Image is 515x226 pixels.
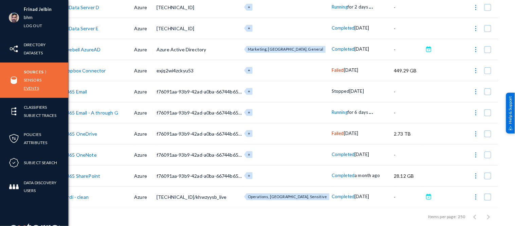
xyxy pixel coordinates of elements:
[9,75,19,85] img: icon-sources.svg
[468,210,482,223] button: Previous page
[394,123,424,144] td: 2.73 TB
[394,39,424,60] td: -
[332,109,348,115] span: Running
[134,102,157,123] td: Azure
[248,131,250,136] span: +
[157,194,226,200] span: [TECHNICAL_ID]/khwzyysb_live
[370,2,372,10] span: .
[394,60,424,81] td: 449.29 GB
[458,213,465,220] div: 250
[134,123,157,144] td: Azure
[332,194,354,199] span: Completed
[473,152,479,158] img: icon-more.svg
[394,18,424,39] td: -
[355,173,380,178] span: a month ago
[332,4,348,10] span: Running
[9,106,19,117] img: icon-elements.svg
[355,46,369,52] span: [DATE]
[134,60,157,81] td: Azure
[349,88,364,94] span: [DATE]
[473,67,479,74] img: icon-more.svg
[62,194,89,200] a: Yardi - clean
[134,81,157,102] td: Azure
[157,131,249,137] span: f76091aa-93b9-42ad-a0ba-66744b65c468
[24,159,57,167] a: Subject Search
[62,173,100,179] a: O365 SharePoint
[248,89,250,93] span: +
[248,68,250,72] span: +
[24,103,47,111] a: Classifiers
[157,25,194,31] span: [TECHNICAL_ID]
[9,134,19,144] img: icon-policies.svg
[134,18,157,39] td: Azure
[355,194,369,199] span: [DATE]
[344,131,358,136] span: [DATE]
[369,2,370,10] span: .
[24,179,68,194] a: Data Discovery Users
[9,13,19,23] img: ACg8ocK1ZkZ6gbMmCU1AeqPIsBvrTWeY1xNXvgxNjkUXxjcqAiPEIvU=s96-c
[157,68,194,73] span: exjq2wi4zckyu53
[473,194,479,201] img: icon-more.svg
[473,131,479,137] img: icon-more.svg
[24,49,43,57] a: Datasets
[157,4,194,10] span: [TECHNICAL_ID]
[394,144,424,165] td: -
[62,25,98,31] a: BHData Server E
[24,139,47,146] a: Attributes
[9,182,19,192] img: icon-members.svg
[394,165,424,186] td: 28.12 GB
[348,109,368,115] span: for 6 days
[332,25,354,31] span: Completed
[62,68,106,73] a: Dropbox Connector
[157,47,206,52] span: Azure Active Directory
[134,144,157,165] td: Azure
[332,88,349,94] span: Stopped
[473,88,479,95] img: icon-more.svg
[24,41,45,49] a: Directory
[509,126,513,130] img: help_support.svg
[62,110,118,116] a: O365 Email - A through G
[24,5,52,14] li: Frinad Jelbin
[473,109,479,116] img: icon-more.svg
[157,152,249,158] span: f76091aa-93b9-42ad-a0ba-66744b65c468
[332,46,354,52] span: Completed
[394,186,424,207] td: -
[372,2,373,10] span: .
[473,46,479,53] img: icon-more.svg
[157,110,249,116] span: f76091aa-93b9-42ad-a0ba-66744b65c468
[62,89,87,94] a: O365 Email
[473,4,479,11] img: icon-more.svg
[355,152,369,157] span: [DATE]
[248,152,250,157] span: +
[134,165,157,186] td: Azure
[332,173,354,178] span: Completed
[24,131,41,138] a: Policies
[9,44,19,54] img: icon-inventory.svg
[248,110,250,115] span: +
[332,67,344,73] span: Failed
[62,4,99,10] a: BHData Server D
[248,173,250,178] span: +
[332,131,344,136] span: Failed
[62,47,101,52] a: Divebell AzureAD
[62,152,97,158] a: O365 OneNote
[332,152,354,157] span: Completed
[348,4,368,10] span: for 2 days
[355,25,369,31] span: [DATE]
[9,158,19,168] img: icon-compliance.svg
[134,39,157,60] td: Azure
[134,186,157,207] td: Azure
[482,210,495,223] button: Next page
[394,102,424,123] td: -
[248,26,250,30] span: +
[394,81,424,102] td: -
[24,22,42,30] a: Log out
[24,68,43,76] a: Sources
[24,84,39,92] a: Events
[506,92,515,133] div: Help & Support
[157,173,249,179] span: f76091aa-93b9-42ad-a0ba-66744b65c468
[248,47,324,51] span: Marketing, [GEOGRAPHIC_DATA], General
[344,67,358,73] span: [DATE]
[62,131,97,137] a: O365 OneDrive
[24,111,57,119] a: Subject Traces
